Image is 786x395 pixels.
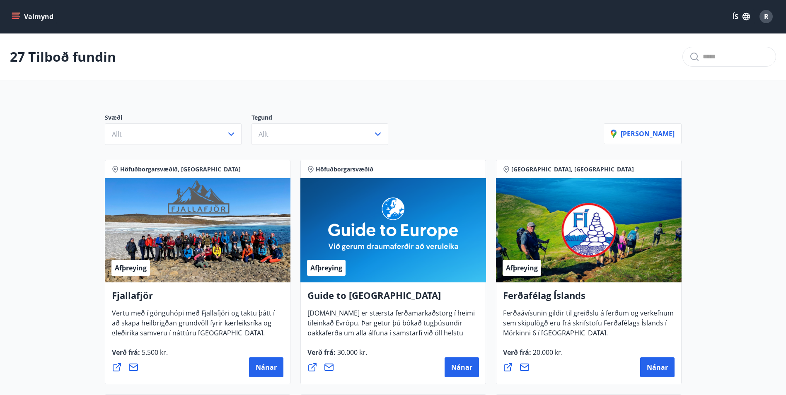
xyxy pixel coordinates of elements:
span: Höfuðborgarsvæðið [316,165,373,173]
button: R [756,7,776,26]
h4: Ferðafélag Íslands [503,289,675,308]
span: Verð frá : [307,348,367,364]
p: Svæði [105,113,252,123]
p: [PERSON_NAME] [611,129,675,138]
span: Nánar [256,363,277,372]
button: Nánar [640,357,675,377]
span: Allt [259,130,268,139]
span: [GEOGRAPHIC_DATA], [GEOGRAPHIC_DATA] [511,165,634,173]
h4: Fjallafjör [112,289,283,308]
span: Ferðaávísunin gildir til greiðslu á ferðum og verkefnum sem skipulögð eru frá skrifstofu Ferðafél... [503,308,674,344]
span: Allt [112,130,122,139]
span: Afþreying [506,263,538,272]
span: Nánar [451,363,472,372]
span: [DOMAIN_NAME] er stærsta ferðamarkaðstorg í heimi tileinkað Evrópu. Þar getur þú bókað tugþúsundi... [307,308,475,364]
span: Afþreying [310,263,342,272]
p: 27 Tilboð fundin [10,48,116,66]
span: Verð frá : [503,348,563,364]
button: Allt [252,123,388,145]
span: 30.000 kr. [336,348,367,357]
span: Nánar [647,363,668,372]
span: Vertu með í gönguhópi með Fjallafjöri og taktu þátt í að skapa heilbrigðan grundvöll fyrir kærlei... [112,308,275,344]
p: Tegund [252,113,398,123]
button: Allt [105,123,242,145]
button: menu [10,9,57,24]
button: [PERSON_NAME] [604,123,682,144]
span: 5.500 kr. [140,348,168,357]
span: 20.000 kr. [531,348,563,357]
h4: Guide to [GEOGRAPHIC_DATA] [307,289,479,308]
span: R [764,12,769,21]
span: Höfuðborgarsvæðið, [GEOGRAPHIC_DATA] [120,165,241,173]
button: Nánar [445,357,479,377]
span: Afþreying [115,263,147,272]
button: Nánar [249,357,283,377]
span: Verð frá : [112,348,168,364]
button: ÍS [728,9,755,24]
